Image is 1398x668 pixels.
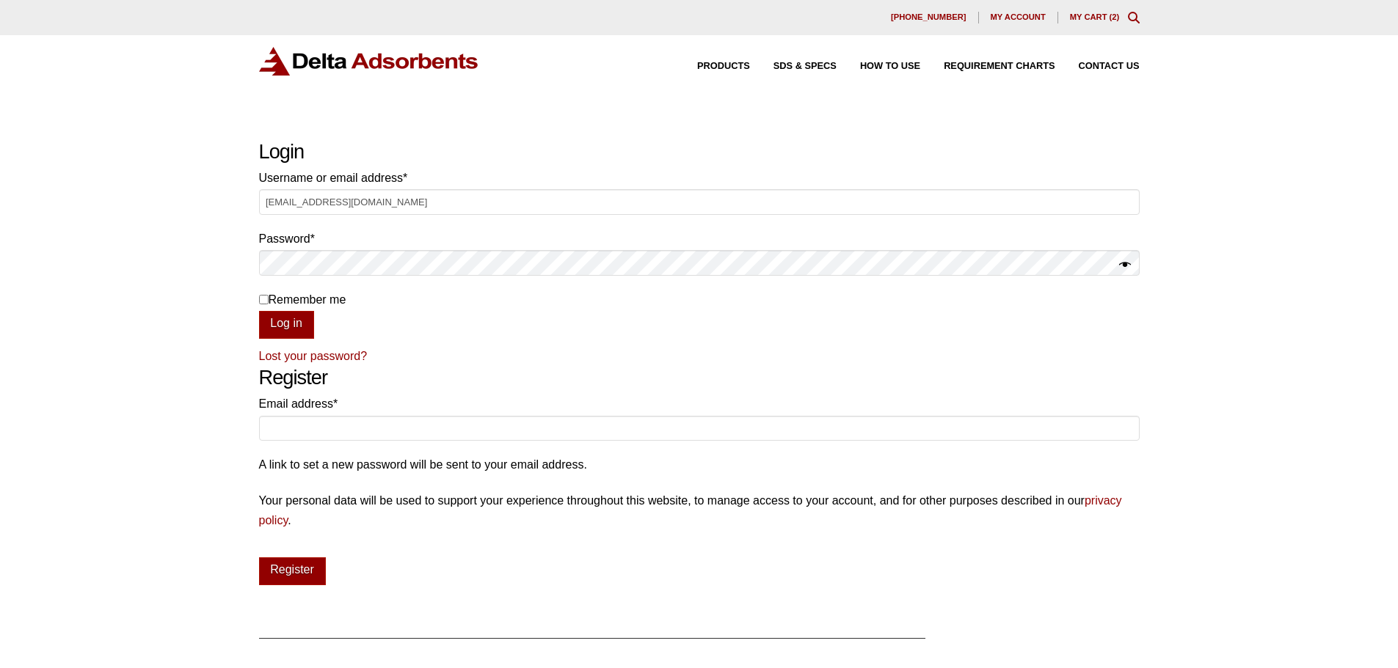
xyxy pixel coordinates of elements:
span: Products [697,62,750,71]
span: 2 [1112,12,1116,21]
span: My account [991,13,1046,21]
a: [PHONE_NUMBER] [879,12,979,23]
span: [PHONE_NUMBER] [891,13,966,21]
a: Requirement Charts [920,62,1055,71]
p: Your personal data will be used to support your experience throughout this website, to manage acc... [259,491,1140,530]
span: Contact Us [1079,62,1140,71]
a: Lost your password? [259,350,368,362]
button: Log in [259,311,314,339]
a: SDS & SPECS [750,62,837,71]
span: Requirement Charts [944,62,1055,71]
div: Toggle Modal Content [1128,12,1140,23]
img: Delta Adsorbents [259,47,479,76]
a: Products [674,62,750,71]
span: Remember me [269,293,346,306]
label: Email address [259,394,1140,414]
a: My account [979,12,1058,23]
button: Register [259,557,326,585]
a: My Cart (2) [1070,12,1120,21]
a: Contact Us [1055,62,1140,71]
span: How to Use [860,62,920,71]
input: Remember me [259,295,269,304]
h2: Register [259,366,1140,390]
h2: Login [259,140,1140,164]
a: privacy policy [259,494,1122,526]
label: Password [259,229,1140,249]
a: How to Use [837,62,920,71]
p: A link to set a new password will be sent to your email address. [259,455,1140,474]
span: SDS & SPECS [773,62,837,71]
button: Show password [1119,255,1131,276]
label: Username or email address [259,168,1140,188]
